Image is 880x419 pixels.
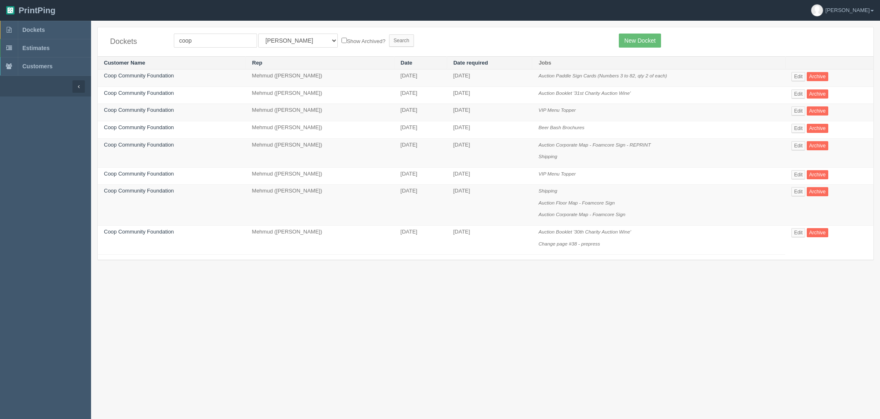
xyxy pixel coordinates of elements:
i: Auction Corporate Map - Foamcore Sign [539,212,625,217]
a: Coop Community Foundation [104,171,174,177]
i: Auction Paddle Sign Cards (Numbers 3 to 82, qty 2 of each) [539,73,667,78]
td: Mehmud ([PERSON_NAME]) [246,225,394,254]
span: Customers [22,63,53,70]
td: Mehmud ([PERSON_NAME]) [246,104,394,121]
th: Jobs [532,56,786,70]
a: Edit [791,89,805,99]
a: Edit [791,141,805,150]
a: Edit [791,187,805,196]
td: Mehmud ([PERSON_NAME]) [246,167,394,185]
a: Edit [791,228,805,237]
td: [DATE] [394,70,447,87]
i: Beer Bash Brochures [539,125,584,130]
a: Coop Community Foundation [104,188,174,194]
td: [DATE] [447,87,532,104]
td: Mehmud ([PERSON_NAME]) [246,87,394,104]
i: VIP Menu Topper [539,107,576,113]
a: Coop Community Foundation [104,90,174,96]
a: Edit [791,124,805,133]
td: [DATE] [394,87,447,104]
input: Customer Name [174,34,257,48]
a: Rep [252,60,262,66]
td: [DATE] [447,70,532,87]
a: Archive [807,141,828,150]
img: logo-3e63b451c926e2ac314895c53de4908e5d424f24456219fb08d385ab2e579770.png [6,6,14,14]
a: Coop Community Foundation [104,124,174,130]
td: [DATE] [394,185,447,226]
td: [DATE] [447,185,532,226]
td: [DATE] [394,138,447,167]
td: [DATE] [394,121,447,139]
td: Mehmud ([PERSON_NAME]) [246,121,394,139]
a: Edit [791,170,805,179]
a: Date required [453,60,488,66]
a: Archive [807,187,828,196]
i: Auction Booklet '30th Charity Auction Wine' [539,229,631,234]
a: Archive [807,228,828,237]
a: Coop Community Foundation [104,229,174,235]
img: avatar_default-7531ab5dedf162e01f1e0bb0964e6a185e93c5c22dfe317fb01d7f8cd2b1632c.jpg [811,5,823,16]
td: [DATE] [447,121,532,139]
a: Coop Community Foundation [104,142,174,148]
td: Mehmud ([PERSON_NAME]) [246,138,394,167]
i: Auction Floor Map - Foamcore Sign [539,200,615,205]
a: New Docket [619,34,661,48]
td: Mehmud ([PERSON_NAME]) [246,185,394,226]
a: Edit [791,106,805,116]
td: [DATE] [394,104,447,121]
i: Auction Booklet '31st Charity Auction Wine' [539,90,631,96]
a: Coop Community Foundation [104,72,174,79]
a: Coop Community Foundation [104,107,174,113]
td: [DATE] [447,104,532,121]
a: Archive [807,106,828,116]
a: Archive [807,124,828,133]
td: [DATE] [394,167,447,185]
i: VIP Menu Topper [539,171,576,176]
a: Archive [807,89,828,99]
i: Shipping [539,188,558,193]
label: Show Archived? [341,36,385,46]
a: Archive [807,72,828,81]
h4: Dockets [110,38,161,46]
a: Customer Name [104,60,145,66]
i: Change page #38 - prepress [539,241,600,246]
a: Edit [791,72,805,81]
input: Search [389,34,414,47]
i: Auction Corporate Map - Foamcore Sign - REPRINT [539,142,651,147]
a: Date [401,60,412,66]
td: [DATE] [447,138,532,167]
td: Mehmud ([PERSON_NAME]) [246,70,394,87]
span: Estimates [22,45,50,51]
span: Dockets [22,26,45,33]
a: Archive [807,170,828,179]
td: [DATE] [394,225,447,254]
i: Shipping [539,154,558,159]
td: [DATE] [447,225,532,254]
input: Show Archived? [341,38,347,43]
td: [DATE] [447,167,532,185]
